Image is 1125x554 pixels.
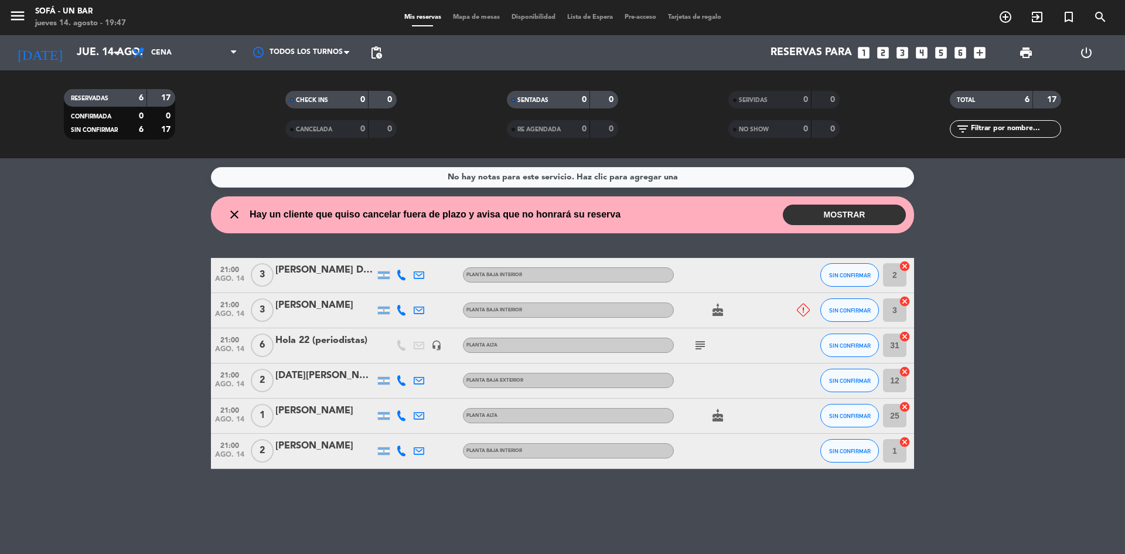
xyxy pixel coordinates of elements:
[609,96,616,104] strong: 0
[609,125,616,133] strong: 0
[296,127,332,132] span: CANCELADA
[215,403,244,416] span: 21:00
[275,403,375,419] div: [PERSON_NAME]
[215,262,244,276] span: 21:00
[431,340,442,351] i: headset_mic
[250,207,621,222] span: Hay un cliente que quiso cancelar fuera de plazo y avisa que no honrará su reserva
[275,298,375,313] div: [PERSON_NAME]
[251,439,274,463] span: 2
[9,7,26,25] i: menu
[820,334,879,357] button: SIN CONFIRMAR
[517,127,561,132] span: RE AGENDADA
[215,451,244,464] span: ago. 14
[166,112,173,120] strong: 0
[711,409,725,423] i: cake
[693,338,707,352] i: subject
[582,96,587,104] strong: 0
[398,14,447,21] span: Mis reservas
[215,368,244,381] span: 21:00
[830,96,837,104] strong: 0
[9,40,71,66] i: [DATE]
[139,112,144,120] strong: 0
[9,7,26,29] button: menu
[803,96,808,104] strong: 0
[1025,96,1029,104] strong: 6
[899,436,911,448] i: cancel
[739,127,769,132] span: NO SHOW
[739,97,768,103] span: SERVIDAS
[899,401,911,413] i: cancel
[970,123,1061,135] input: Filtrar por nombre...
[296,97,328,103] span: CHECK INS
[360,96,365,104] strong: 0
[820,404,879,427] button: SIN CONFIRMAR
[856,45,871,60] i: looks_one
[215,310,244,324] span: ago. 14
[275,263,375,278] div: [PERSON_NAME] De Grazia
[71,127,118,133] span: SIN CONFIRMAR
[466,448,522,453] span: PLANTA BAJA INTERIOR
[215,380,244,394] span: ago. 14
[466,378,523,383] span: PLANTA BAJA EXTERIOR
[139,125,144,134] strong: 6
[829,272,871,278] span: SIN CONFIRMAR
[820,298,879,322] button: SIN CONFIRMAR
[466,273,522,277] span: PLANTA BAJA INTERIOR
[1019,46,1033,60] span: print
[933,45,949,60] i: looks_5
[215,297,244,311] span: 21:00
[1093,10,1107,24] i: search
[998,10,1012,24] i: add_circle_outline
[71,114,111,120] span: CONFIRMADA
[771,47,852,59] span: Reservas para
[957,97,975,103] span: TOTAL
[561,14,619,21] span: Lista de Espera
[956,122,970,136] i: filter_list
[215,275,244,288] span: ago. 14
[215,416,244,429] span: ago. 14
[161,94,173,102] strong: 17
[387,125,394,133] strong: 0
[1030,10,1044,24] i: exit_to_app
[875,45,891,60] i: looks_two
[35,18,126,29] div: jueves 14. agosto - 19:47
[829,448,871,454] span: SIN CONFIRMAR
[251,404,274,427] span: 1
[139,94,144,102] strong: 6
[466,308,522,312] span: PLANTA BAJA INTERIOR
[369,46,383,60] span: pending_actions
[895,45,910,60] i: looks_3
[662,14,727,21] span: Tarjetas de regalo
[829,378,871,384] span: SIN CONFIRMAR
[448,171,678,184] div: No hay notas para este servicio. Haz clic para agregar una
[447,14,506,21] span: Mapa de mesas
[619,14,662,21] span: Pre-acceso
[275,333,375,348] div: Hola 22 (periodistas)
[517,97,548,103] span: SENTADAS
[109,46,123,60] i: arrow_drop_down
[1079,46,1093,60] i: power_settings_new
[803,125,808,133] strong: 0
[829,307,871,314] span: SIN CONFIRMAR
[251,263,274,287] span: 3
[829,342,871,349] span: SIN CONFIRMAR
[251,298,274,322] span: 3
[582,125,587,133] strong: 0
[227,208,241,222] i: close
[899,295,911,307] i: cancel
[972,45,987,60] i: add_box
[899,366,911,378] i: cancel
[35,6,126,18] div: SOFÁ - un bar
[1056,35,1116,70] div: LOG OUT
[829,413,871,419] span: SIN CONFIRMAR
[251,369,274,392] span: 2
[899,331,911,342] i: cancel
[711,303,725,317] i: cake
[215,345,244,359] span: ago. 14
[387,96,394,104] strong: 0
[275,439,375,454] div: [PERSON_NAME]
[820,439,879,463] button: SIN CONFIRMAR
[466,343,497,348] span: PLANTA ALTA
[820,369,879,392] button: SIN CONFIRMAR
[953,45,968,60] i: looks_6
